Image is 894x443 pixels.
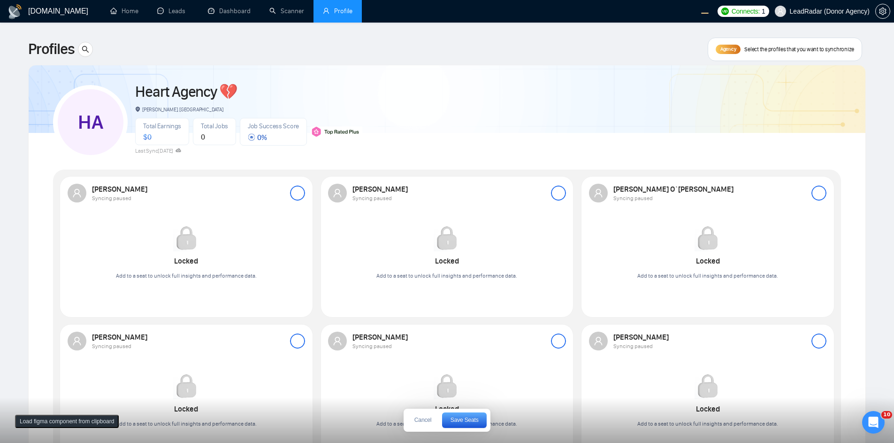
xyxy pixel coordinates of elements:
[696,256,720,265] strong: Locked
[862,411,885,434] iframe: Intercom live chat
[8,4,23,19] img: logo
[201,122,228,130] span: Total Jobs
[157,7,189,15] a: messageLeads
[637,272,778,279] span: Add to a seat to unlock full insights and performance data.
[248,122,299,130] span: Job Success Score
[594,336,603,346] span: user
[311,126,362,137] img: top_rated_plus
[876,8,890,15] span: setting
[78,46,92,53] span: search
[777,8,784,15] span: user
[721,8,729,15] img: upwork-logo.png
[613,343,653,350] span: Syncing paused
[135,107,140,112] span: environment
[201,132,205,141] span: 0
[333,188,342,198] span: user
[875,4,890,19] button: setting
[435,256,459,265] strong: Locked
[613,195,653,202] span: Syncing paused
[78,42,93,57] button: search
[173,373,199,399] img: Locked
[333,336,342,346] span: user
[352,195,392,202] span: Syncing paused
[744,46,854,53] span: Select the profiles that you want to synchronize
[442,412,487,428] button: Save Seats
[135,148,181,154] span: Last Sync [DATE]
[613,333,670,342] strong: [PERSON_NAME]
[269,7,304,15] a: searchScanner
[695,225,721,251] img: Locked
[208,7,251,15] a: dashboardDashboard
[72,336,82,346] span: user
[695,373,721,399] img: Locked
[762,6,765,16] span: 1
[174,256,198,265] strong: Locked
[248,133,267,142] span: 0 %
[451,417,479,423] span: Save Seats
[92,195,131,202] span: Syncing paused
[135,106,223,113] span: [PERSON_NAME], [GEOGRAPHIC_DATA]
[135,83,237,101] a: Heart Agency 💔
[414,417,431,423] span: Cancel
[92,343,131,350] span: Syncing paused
[732,6,760,16] span: Connects:
[720,46,736,52] span: Agency
[173,225,199,251] img: Locked
[434,225,460,251] img: Locked
[92,185,149,194] strong: [PERSON_NAME]
[28,38,74,61] span: Profiles
[352,185,409,194] strong: [PERSON_NAME]
[323,8,329,14] span: user
[116,272,257,279] span: Add to a seat to unlock full insights and performance data.
[334,7,352,15] span: Profile
[407,413,438,428] button: Cancel
[881,411,892,419] span: 10
[594,188,603,198] span: user
[613,185,735,194] strong: [PERSON_NAME] O`[PERSON_NAME]
[72,188,82,198] span: user
[376,272,517,279] span: Add to a seat to unlock full insights and performance data.
[110,7,138,15] a: homeHome
[143,132,151,141] span: $ 0
[352,333,409,342] strong: [PERSON_NAME]
[58,89,123,155] div: HA
[875,8,890,15] a: setting
[434,373,460,399] img: Locked
[92,333,149,342] strong: [PERSON_NAME]
[352,343,392,350] span: Syncing paused
[143,122,181,130] span: Total Earnings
